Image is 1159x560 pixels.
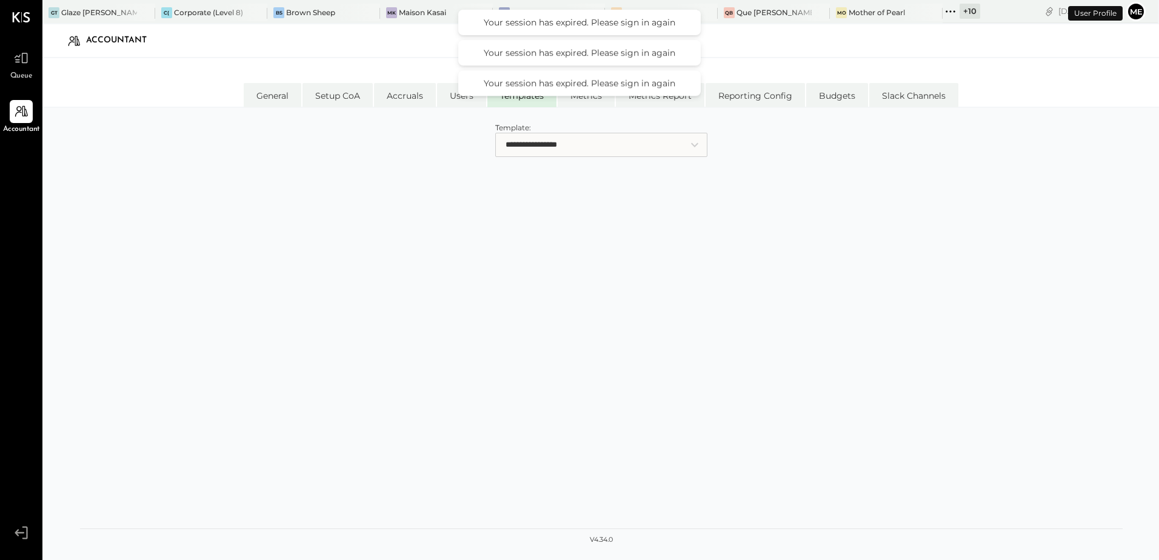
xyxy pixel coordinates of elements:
[470,47,689,58] div: Your session has expired. Please sign in again
[736,7,812,18] div: Que [PERSON_NAME]!
[48,7,59,18] div: GT
[706,83,805,107] li: Reporting Config
[286,7,335,18] div: Brown Sheep
[869,83,958,107] li: Slack Channels
[244,83,301,107] li: General
[86,31,159,50] div: Accountant
[174,7,243,18] div: Corporate (Level 8)
[399,7,446,18] div: Maison Kasai
[1068,6,1123,21] div: User Profile
[470,17,689,28] div: Your session has expired. Please sign in again
[499,7,510,18] div: LM
[495,123,531,132] span: Template:
[1058,5,1123,17] div: [DATE]
[806,83,868,107] li: Budgets
[724,7,735,18] div: QB
[611,7,622,18] div: Sy
[512,7,552,18] div: Lucky Mizu
[374,83,436,107] li: Accruals
[1,100,42,135] a: Accountant
[10,71,33,82] span: Queue
[437,83,486,107] li: Users
[849,7,905,18] div: Mother of Pearl
[161,7,172,18] div: C(
[1043,5,1055,18] div: copy link
[470,78,689,88] div: Your session has expired. Please sign in again
[1126,2,1146,21] button: me
[836,7,847,18] div: Mo
[386,7,397,18] div: MK
[960,4,980,19] div: + 10
[273,7,284,18] div: BS
[61,7,137,18] div: Glaze [PERSON_NAME] [PERSON_NAME] LLC
[590,535,613,545] div: v 4.34.0
[302,83,373,107] li: Setup CoA
[624,7,700,18] div: Sinners y [PERSON_NAME]
[1,47,42,82] a: Queue
[3,124,40,135] span: Accountant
